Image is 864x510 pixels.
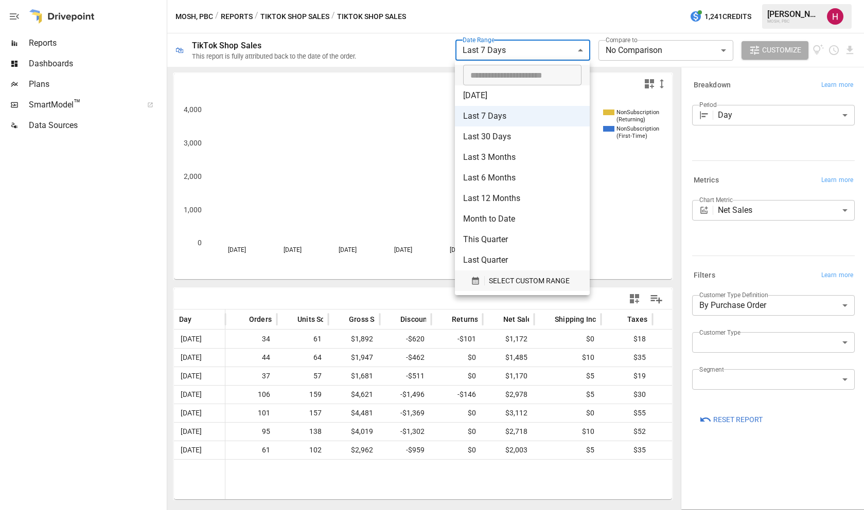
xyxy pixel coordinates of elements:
[455,168,590,188] li: Last 6 Months
[455,126,590,147] li: Last 30 Days
[489,275,570,287] span: SELECT CUSTOM RANGE
[455,147,590,168] li: Last 3 Months
[455,106,590,126] li: Last 7 Days
[455,188,590,209] li: Last 12 Months
[455,209,590,229] li: Month to Date
[455,85,590,106] li: [DATE]
[455,250,590,270] li: Last Quarter
[463,270,581,291] button: SELECT CUSTOM RANGE
[455,229,590,250] li: This Quarter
